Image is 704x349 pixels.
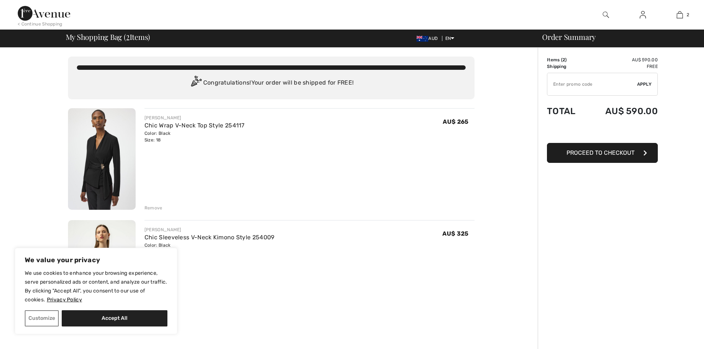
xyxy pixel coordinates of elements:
[442,230,468,237] span: AU$ 325
[144,114,245,121] div: [PERSON_NAME]
[586,57,658,63] td: AU$ 590.00
[15,248,177,334] div: We value your privacy
[25,269,167,304] p: We use cookies to enhance your browsing experience, serve personalized ads or content, and analyz...
[144,122,245,129] a: Chic Wrap V-Neck Top Style 254117
[25,310,59,326] button: Customize
[567,149,635,156] span: Proceed to Checkout
[144,205,163,211] div: Remove
[416,36,441,41] span: AUD
[634,10,652,20] a: Sign In
[547,57,586,63] td: Items ( )
[47,296,82,303] a: Privacy Policy
[144,130,245,143] div: Color: Black Size: 18
[126,31,130,41] span: 2
[416,36,428,42] img: Australian Dollar
[144,242,275,255] div: Color: Black Size: XL
[445,36,455,41] span: EN
[68,220,136,322] img: Chic Sleeveless V-Neck Kimono Style 254009
[603,10,609,19] img: search the website
[547,99,586,124] td: Total
[640,10,646,19] img: My Info
[677,10,683,19] img: My Bag
[586,99,658,124] td: AU$ 590.00
[586,63,658,70] td: Free
[547,73,637,95] input: Promo code
[77,76,466,90] div: Congratulations! Your order will be shipped for FREE!
[62,310,167,326] button: Accept All
[533,33,700,41] div: Order Summary
[144,234,275,241] a: Chic Sleeveless V-Neck Kimono Style 254009
[637,81,652,88] span: Apply
[547,143,658,163] button: Proceed to Checkout
[443,118,468,125] span: AU$ 265
[18,21,62,27] div: < Continue Shopping
[662,10,698,19] a: 2
[188,76,203,90] img: Congratulation2.svg
[66,33,150,41] span: My Shopping Bag ( Items)
[547,124,658,140] iframe: PayPal
[18,6,70,21] img: 1ère Avenue
[144,226,275,233] div: [PERSON_NAME]
[25,256,167,264] p: We value your privacy
[562,57,565,62] span: 2
[68,108,136,210] img: Chic Wrap V-Neck Top Style 254117
[547,63,586,70] td: Shipping
[687,11,689,18] span: 2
